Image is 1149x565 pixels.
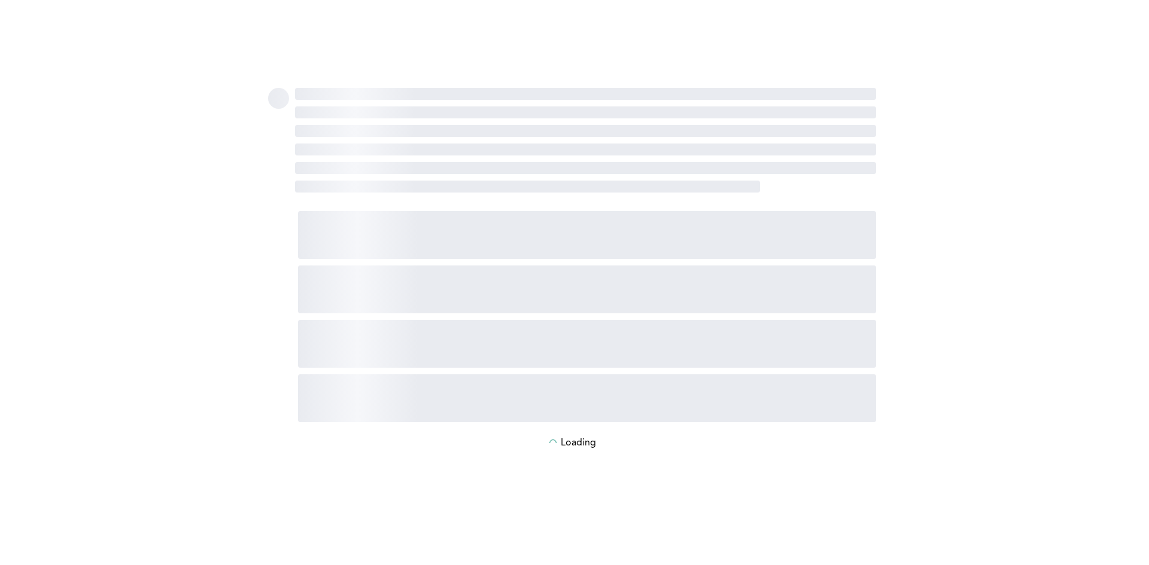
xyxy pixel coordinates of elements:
[298,374,876,422] span: ‌
[295,162,876,174] span: ‌
[295,143,876,155] span: ‌
[295,88,876,100] span: ‌
[298,265,876,313] span: ‌
[298,320,876,368] span: ‌
[295,106,876,118] span: ‌
[295,181,760,193] span: ‌
[268,88,289,109] span: ‌
[295,125,876,137] span: ‌
[561,438,596,448] p: Loading
[298,211,876,259] span: ‌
